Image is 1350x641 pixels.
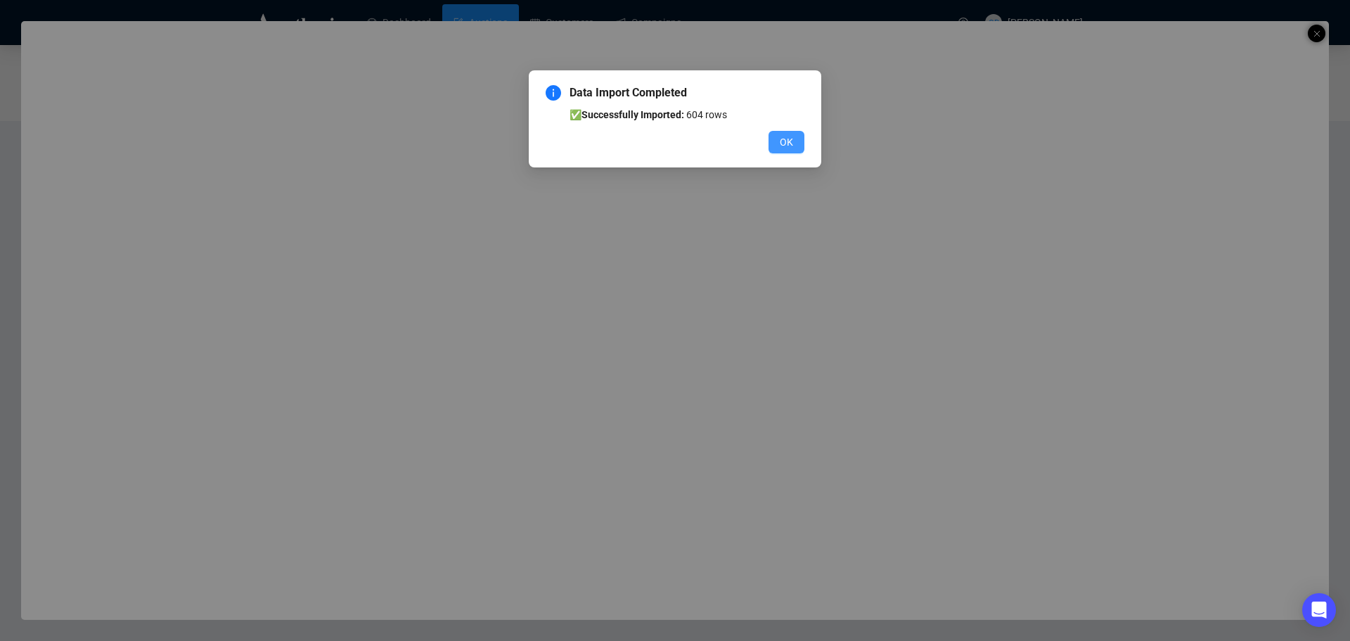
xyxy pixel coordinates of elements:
div: Open Intercom Messenger [1302,593,1336,627]
span: info-circle [546,85,561,101]
span: OK [780,134,793,150]
button: OK [769,131,804,153]
li: ✅ 604 rows [570,107,804,122]
b: Successfully Imported: [581,109,684,120]
span: Data Import Completed [570,84,804,101]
